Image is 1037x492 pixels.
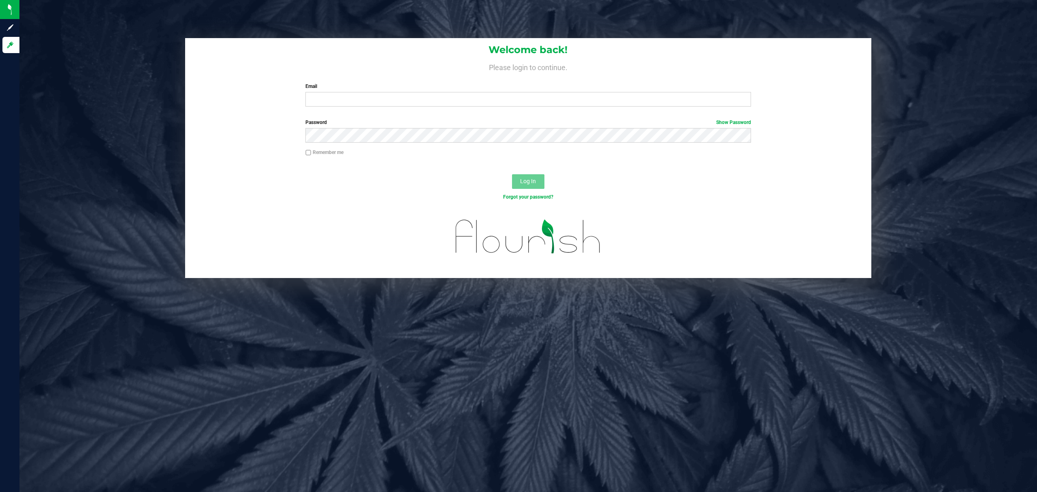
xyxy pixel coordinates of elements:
input: Remember me [305,150,311,156]
a: Forgot your password? [503,194,553,200]
a: Show Password [716,120,751,125]
img: flourish_logo.svg [442,209,614,264]
label: Email [305,83,751,90]
button: Log In [512,174,544,189]
h1: Welcome back! [185,45,872,55]
inline-svg: Sign up [6,24,14,32]
span: Password [305,120,327,125]
h4: Please login to continue. [185,62,872,71]
span: Log In [520,178,536,184]
inline-svg: Log in [6,41,14,49]
label: Remember me [305,149,344,156]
